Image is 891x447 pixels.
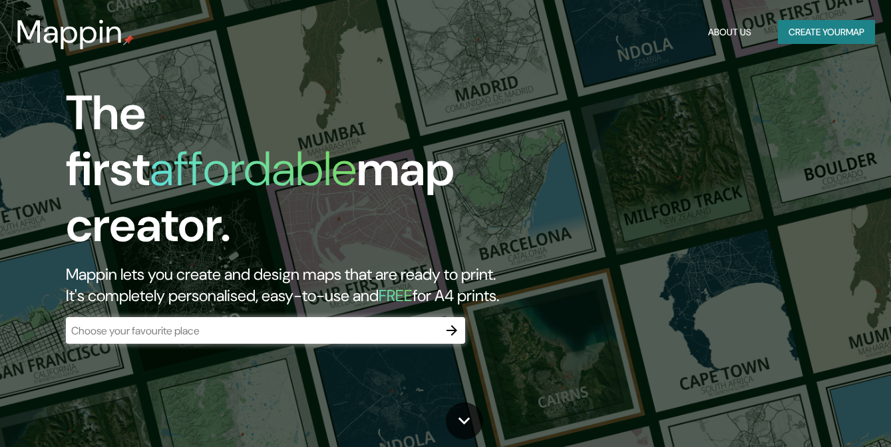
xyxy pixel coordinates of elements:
h1: The first map creator. [66,85,512,264]
h3: Mappin [16,13,123,51]
input: Choose your favourite place [66,323,439,338]
h1: affordable [150,138,357,200]
h5: FREE [379,285,413,306]
button: Create yourmap [778,20,875,45]
img: mappin-pin [123,35,134,45]
h2: Mappin lets you create and design maps that are ready to print. It's completely personalised, eas... [66,264,512,306]
button: About Us [703,20,757,45]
